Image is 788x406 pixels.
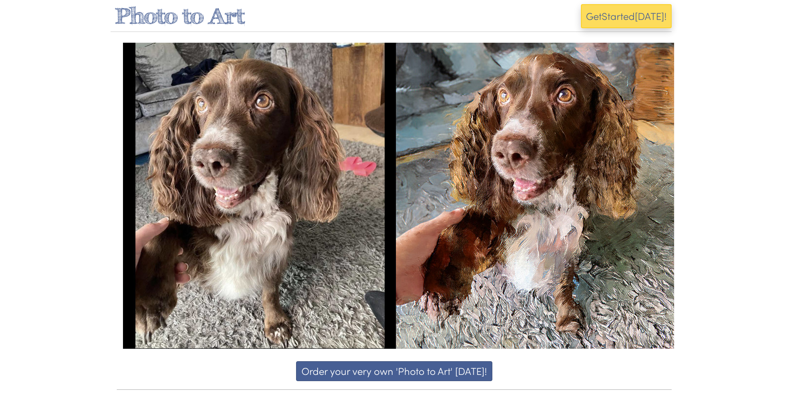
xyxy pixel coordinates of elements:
[581,4,672,28] button: GetStarted[DATE]!
[623,9,635,23] span: ed
[586,9,602,23] span: Get
[123,43,674,349] img: 4-Fudge.jpg
[296,361,492,381] button: Order your very own 'Photo to Art' [DATE]!
[117,361,672,381] a: Order your very own 'Photo to Art' [DATE]!
[115,3,245,29] a: Photo to Art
